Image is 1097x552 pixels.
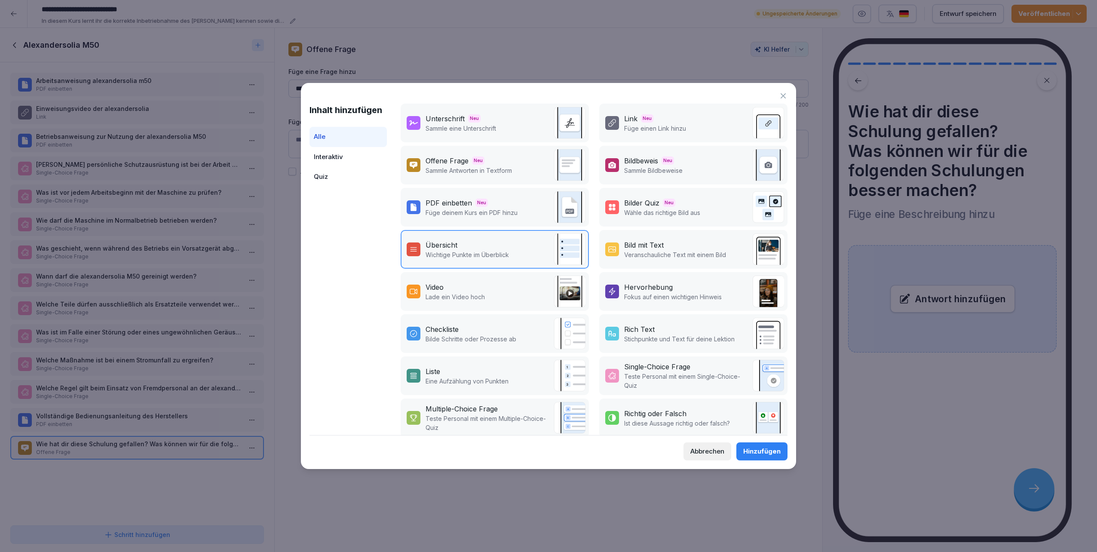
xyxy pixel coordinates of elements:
p: Fokus auf einen wichtigen Hinweis [624,292,722,301]
img: quiz.svg [554,402,585,434]
p: Veranschauliche Text mit einem Bild [624,250,726,259]
img: image_quiz.svg [752,191,784,223]
p: Wichtige Punkte im Überblick [426,250,509,259]
span: Neu [662,156,674,165]
div: Single-Choice Frage [624,362,690,372]
img: callout.png [752,276,784,307]
img: image_upload.svg [752,149,784,181]
div: Übersicht [426,240,457,250]
img: text_response.svg [554,149,585,181]
div: Bildbeweis [624,156,658,166]
div: Bild mit Text [624,240,664,250]
button: Abbrechen [683,442,731,460]
img: pdf_embed.svg [554,191,585,223]
p: Sammle eine Unterschrift [426,124,496,133]
p: Wähle das richtige Bild aus [624,208,700,217]
span: Neu [468,114,481,123]
div: Multiple-Choice Frage [426,404,498,414]
div: Unterschrift [426,113,465,124]
p: Stichpunkte und Text für deine Lektion [624,334,735,343]
div: PDF einbetten [426,198,472,208]
div: Link [624,113,637,124]
p: Sammle Antworten in Textform [426,166,512,175]
p: Teste Personal mit einem Multiple-Choice-Quiz [426,414,549,432]
img: checklist.svg [554,318,585,350]
p: Füge deinem Kurs ein PDF hinzu [426,208,518,217]
h1: Inhalt hinzufügen [309,104,387,117]
span: Neu [663,199,675,207]
div: Abbrechen [690,447,724,456]
img: video.png [554,276,585,307]
div: Hinzufügen [743,447,781,456]
div: Richtig oder Falsch [624,408,686,419]
img: text_image.png [752,233,784,265]
div: Alle [309,127,387,147]
span: Neu [475,199,488,207]
p: Bilde Schritte oder Prozesse ab [426,334,516,343]
img: single_choice_quiz.svg [752,360,784,392]
div: Interaktiv [309,147,387,167]
p: Eine Aufzählung von Punkten [426,377,509,386]
div: Offene Frage [426,156,469,166]
div: Quiz [309,167,387,187]
div: Rich Text [624,324,655,334]
p: Sammle Bildbeweise [624,166,683,175]
button: Hinzufügen [736,442,788,460]
p: Teste Personal mit einem Single-Choice-Quiz [624,372,748,390]
p: Füge einen Link hinzu [624,124,686,133]
div: Video [426,282,444,292]
img: true_false.svg [752,402,784,434]
img: list.svg [554,360,585,392]
span: Neu [641,114,653,123]
div: Liste [426,366,440,377]
img: link.svg [752,107,784,139]
img: richtext.svg [752,318,784,350]
p: Ist diese Aussage richtig oder falsch? [624,419,730,428]
span: Neu [472,156,484,165]
div: Hervorhebung [624,282,673,292]
div: Checkliste [426,324,459,334]
img: signature.svg [554,107,585,139]
div: Bilder Quiz [624,198,659,208]
p: Lade ein Video hoch [426,292,485,301]
img: overview.svg [554,233,585,265]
